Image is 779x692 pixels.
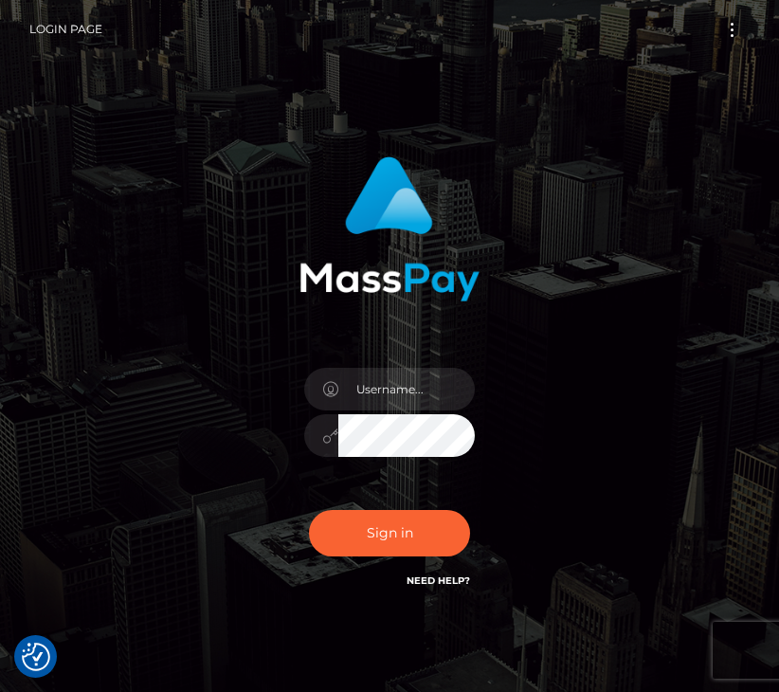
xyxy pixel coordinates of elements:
a: Login Page [29,9,102,49]
button: Sign in [309,510,470,556]
button: Consent Preferences [22,643,50,671]
img: Revisit consent button [22,643,50,671]
input: Username... [338,368,475,410]
a: Need Help? [407,574,470,587]
img: MassPay Login [299,156,480,301]
button: Toggle navigation [715,17,750,43]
